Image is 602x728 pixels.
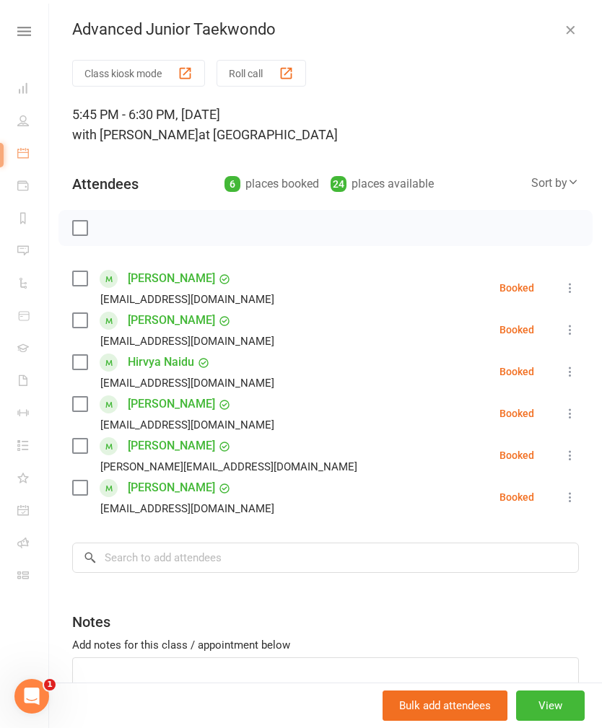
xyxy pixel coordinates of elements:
div: [EMAIL_ADDRESS][DOMAIN_NAME] [100,290,274,309]
button: View [516,690,585,721]
button: Roll call [217,60,306,87]
div: [EMAIL_ADDRESS][DOMAIN_NAME] [100,374,274,392]
div: Attendees [72,174,139,194]
a: [PERSON_NAME] [128,309,215,332]
div: Advanced Junior Taekwondo [49,20,602,39]
div: Booked [500,450,534,460]
span: with [PERSON_NAME] [72,127,199,142]
div: [EMAIL_ADDRESS][DOMAIN_NAME] [100,499,274,518]
div: places booked [224,174,319,194]
div: Booked [500,408,534,418]
div: [EMAIL_ADDRESS][DOMAIN_NAME] [100,332,274,351]
div: 24 [331,176,346,192]
div: Booked [500,367,534,377]
iframe: Intercom live chat [14,679,49,714]
div: Booked [500,325,534,335]
div: places available [331,174,434,194]
a: [PERSON_NAME] [128,476,215,499]
span: at [GEOGRAPHIC_DATA] [199,127,338,142]
div: 6 [224,176,240,192]
input: Search to add attendees [72,543,579,573]
button: Class kiosk mode [72,60,205,87]
div: 5:45 PM - 6:30 PM, [DATE] [72,105,579,145]
a: [PERSON_NAME] [128,267,215,290]
a: Hirvya Naidu [128,351,194,374]
div: Notes [72,612,110,632]
div: [EMAIL_ADDRESS][DOMAIN_NAME] [100,416,274,434]
div: Booked [500,283,534,293]
button: Bulk add attendees [383,690,507,721]
div: Sort by [531,174,579,193]
a: [PERSON_NAME] [128,434,215,457]
span: 1 [44,679,56,690]
div: [PERSON_NAME][EMAIL_ADDRESS][DOMAIN_NAME] [100,457,357,476]
div: Add notes for this class / appointment below [72,636,579,654]
a: [PERSON_NAME] [128,392,215,416]
div: Booked [500,492,534,502]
